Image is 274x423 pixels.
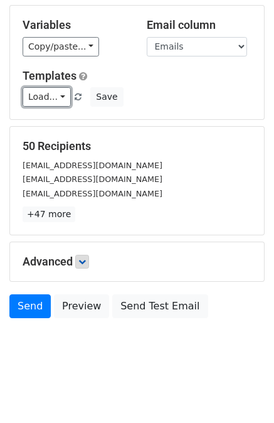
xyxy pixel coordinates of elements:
a: +47 more [23,206,75,222]
h5: Variables [23,18,128,32]
h5: 50 Recipients [23,139,251,153]
small: [EMAIL_ADDRESS][DOMAIN_NAME] [23,174,162,184]
button: Save [90,87,123,107]
a: Templates [23,69,76,82]
iframe: Chat Widget [211,363,274,423]
a: Copy/paste... [23,37,99,56]
a: Send Test Email [112,294,208,318]
a: Preview [54,294,109,318]
small: [EMAIL_ADDRESS][DOMAIN_NAME] [23,189,162,198]
h5: Advanced [23,255,251,269]
a: Load... [23,87,71,107]
small: [EMAIL_ADDRESS][DOMAIN_NAME] [23,161,162,170]
h5: Email column [147,18,252,32]
a: Send [9,294,51,318]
